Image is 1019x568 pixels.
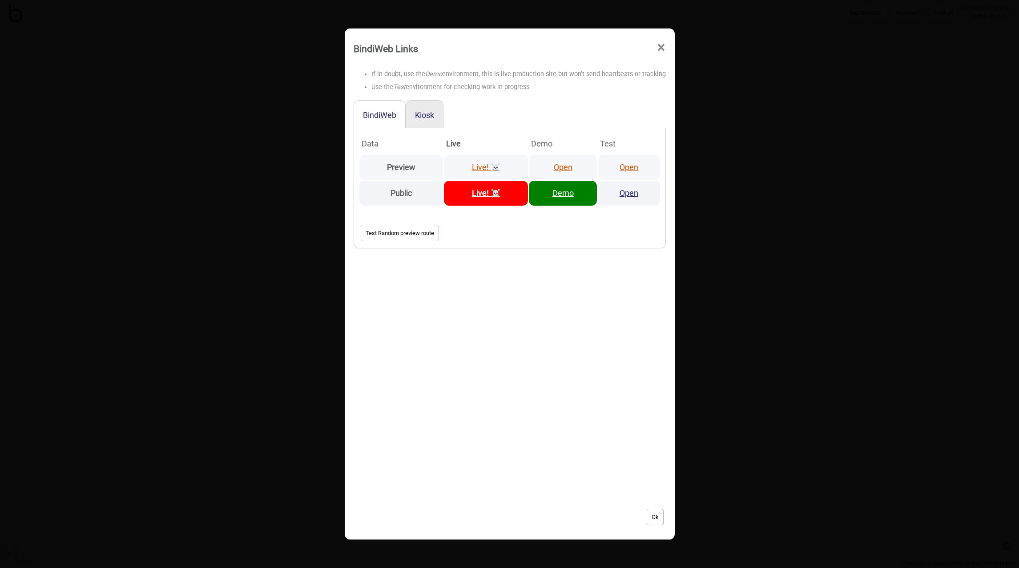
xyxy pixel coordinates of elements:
th: Test [598,134,660,154]
a: Open [554,162,572,172]
a: Demo [552,188,574,198]
i: Demo [425,70,442,78]
th: Data [359,134,443,154]
button: Ok [647,509,664,525]
strong: Preview [387,162,415,172]
strong: Live [446,139,461,148]
strong: Public [391,188,412,198]
button: Test Random preview route [361,225,439,241]
a: Live! ☠️ [472,162,500,172]
th: Demo [529,134,597,154]
a: Open [620,188,638,198]
button: BindiWeb [363,110,396,120]
a: Open [620,162,638,172]
li: Use the environment for checking work in progress [371,81,666,94]
a: Live! ☠️ [472,188,500,198]
button: Kiosk [415,110,434,120]
span: × [657,33,666,62]
div: BindiWeb Links [354,39,418,58]
li: If in doubt, use the environment, this is live production site but won't send heartbeats or tracking [371,68,666,81]
i: Test [393,83,406,91]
